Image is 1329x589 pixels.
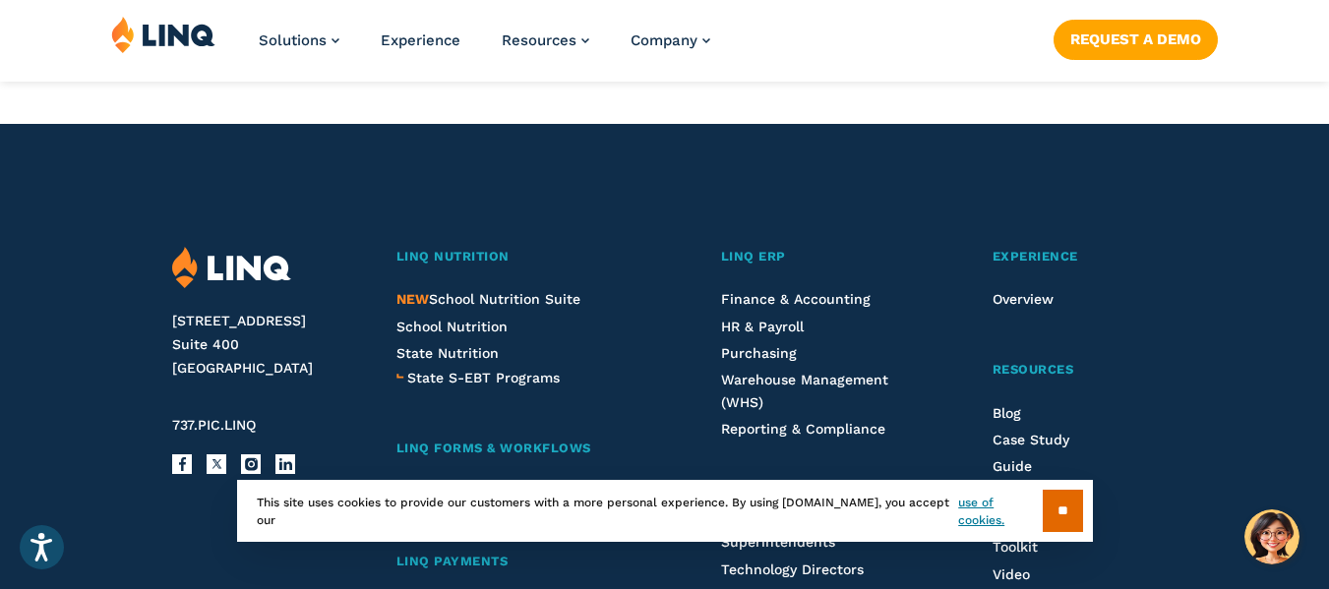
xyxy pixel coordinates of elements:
[111,16,215,53] img: LINQ | K‑12 Software
[1054,20,1218,59] a: Request a Demo
[631,31,697,49] span: Company
[259,31,339,49] a: Solutions
[396,247,648,267] a: LINQ Nutrition
[502,31,589,49] a: Resources
[993,458,1032,474] a: Guide
[237,480,1093,542] div: This site uses cookies to provide our customers with a more personal experience. By using [DOMAIN...
[275,454,295,474] a: LinkedIn
[993,249,1078,264] span: Experience
[396,291,580,307] span: School Nutrition Suite
[993,291,1054,307] a: Overview
[172,417,256,433] span: 737.PIC.LINQ
[172,310,362,380] address: [STREET_ADDRESS] Suite 400 [GEOGRAPHIC_DATA]
[396,439,648,459] a: LINQ Forms & Workflows
[407,367,560,388] a: State S-EBT Programs
[381,31,460,49] a: Experience
[396,291,429,307] span: NEW
[993,566,1030,582] a: Video
[259,31,327,49] span: Solutions
[958,494,1042,529] a: use of cookies.
[396,345,499,361] a: State Nutrition
[721,319,804,334] a: HR & Payroll
[993,432,1069,447] a: Case Study
[396,291,580,307] a: NEWSchool Nutrition Suite
[502,31,576,49] span: Resources
[407,370,560,385] span: State S-EBT Programs
[721,291,871,307] a: Finance & Accounting
[241,454,261,474] a: Instagram
[721,372,888,409] a: Warehouse Management (WHS)
[396,441,591,455] span: LINQ Forms & Workflows
[1244,509,1299,564] button: Hello, have a question? Let’s chat.
[1054,16,1218,59] nav: Button Navigation
[207,454,226,474] a: X
[172,247,291,289] img: LINQ | K‑12 Software
[721,421,885,437] a: Reporting & Compliance
[993,360,1157,381] a: Resources
[396,249,510,264] span: LINQ Nutrition
[721,345,797,361] a: Purchasing
[396,319,508,334] a: School Nutrition
[259,16,710,81] nav: Primary Navigation
[993,362,1074,377] span: Resources
[993,405,1021,421] a: Blog
[721,561,864,577] a: Technology Directors
[721,249,786,264] span: LINQ ERP
[993,247,1157,267] a: Experience
[721,247,920,267] a: LINQ ERP
[631,31,710,49] a: Company
[172,454,192,474] a: Facebook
